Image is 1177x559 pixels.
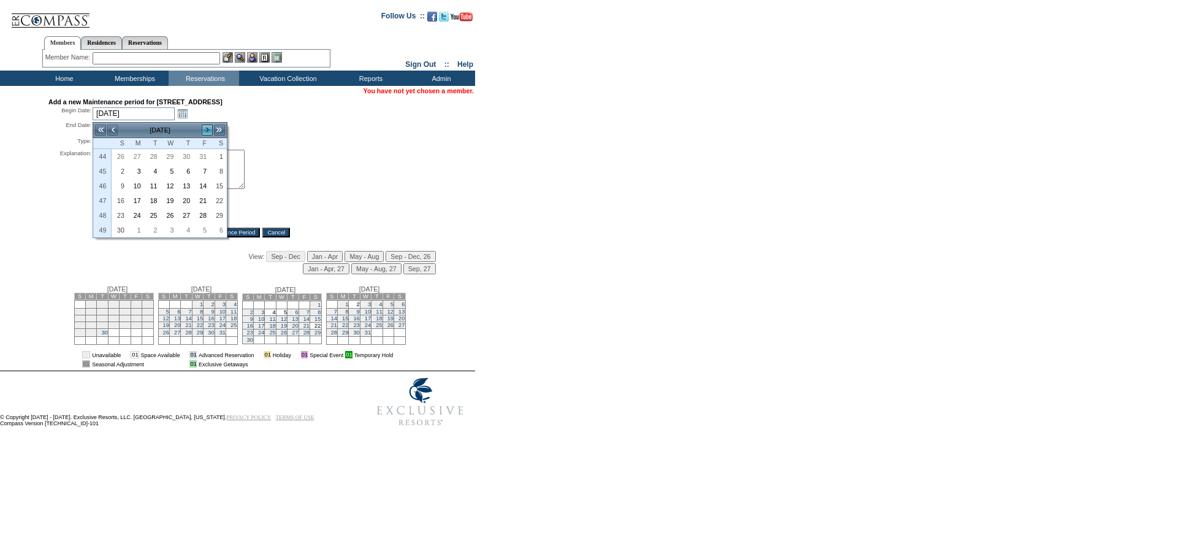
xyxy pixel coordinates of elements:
[162,150,177,163] a: 29
[108,309,119,315] td: 10
[269,330,275,336] a: 25
[208,322,214,328] a: 23
[258,330,264,336] a: 24
[331,315,337,322] a: 14
[451,12,473,21] img: Subscribe to our YouTube Channel
[194,138,210,149] th: Friday
[368,301,371,307] a: 3
[194,179,210,193] a: 14
[131,309,142,315] td: 12
[48,137,91,147] div: Type:
[177,223,194,237] td: Thursday, December 04, 2025
[266,251,305,262] input: Sep - Dec
[210,164,227,179] td: Saturday, November 08, 2025
[145,179,161,193] td: Tuesday, November 11, 2025
[163,315,169,322] a: 12
[194,194,210,207] a: 21
[200,309,203,315] a: 8
[44,36,82,50] a: Members
[365,309,371,315] a: 10
[210,223,227,237] td: Saturday, December 06, 2025
[292,323,298,329] a: 20
[163,322,169,328] a: 19
[402,301,405,307] a: 6
[365,330,371,336] a: 31
[97,293,108,300] td: T
[128,179,145,193] td: Monday, November 10, 2025
[161,223,178,237] td: Wednesday, December 03, 2025
[259,52,270,63] img: Reservations
[194,164,210,178] a: 7
[345,309,348,315] a: 8
[74,309,85,315] td: 7
[262,228,290,237] input: Cancel
[194,223,210,237] td: Friday, December 05, 2025
[276,294,287,301] td: W
[161,138,178,149] th: Wednesday
[376,315,382,322] a: 18
[451,15,473,23] a: Subscribe to our YouTube Channel
[131,293,142,300] td: F
[265,309,276,316] td: 4
[161,164,178,179] td: Wednesday, November 05, 2025
[365,371,475,433] img: Exclusive Resorts
[211,301,214,307] a: 2
[230,322,237,328] a: 25
[93,193,112,208] th: 47
[376,309,382,315] a: 11
[145,208,161,223] td: Tuesday, November 25, 2025
[112,194,128,207] a: 16
[223,301,226,307] a: 3
[93,223,112,237] th: 49
[101,330,107,336] a: 30
[162,194,177,207] a: 19
[120,315,131,322] td: 18
[256,352,262,358] img: i.gif
[303,263,349,274] input: Jan - Apr, 27
[230,315,237,322] a: 18
[439,12,449,21] img: Follow us on Twitter
[439,15,449,23] a: Follow us on Twitter
[269,323,275,329] a: 18
[342,322,348,328] a: 22
[98,71,169,86] td: Memberships
[145,149,161,164] td: Tuesday, October 28, 2025
[169,293,180,300] td: M
[185,322,191,328] a: 21
[342,330,348,336] a: 29
[97,309,108,315] td: 9
[189,309,192,315] a: 7
[326,293,337,300] td: S
[213,124,226,136] a: >>
[371,293,383,300] td: T
[85,322,96,329] td: 22
[310,294,321,301] td: S
[169,71,239,86] td: Reservations
[93,179,112,193] th: 46
[74,322,85,329] td: 21
[128,138,145,149] th: Monday
[303,316,310,322] a: 14
[48,98,223,106] strong: Add a new Maintenance period for [STREET_ADDRESS]
[353,330,359,336] a: 30
[197,322,203,328] a: 22
[387,322,394,328] a: 26
[112,150,128,163] a: 26
[145,194,161,207] a: 18
[191,285,212,293] span: [DATE]
[247,337,253,343] a: 30
[128,149,145,164] td: Monday, October 27, 2025
[158,293,169,300] td: S
[223,52,233,63] img: b_edit.gif
[275,286,296,293] span: [DATE]
[365,315,371,322] a: 17
[293,352,299,358] img: i.gif
[177,193,194,208] td: Thursday, November 20, 2025
[276,309,287,316] td: 5
[210,193,227,208] td: Saturday, November 22, 2025
[197,330,203,336] a: 29
[351,263,402,274] input: May - Aug, 27
[181,293,192,300] td: T
[145,150,161,163] a: 28
[204,293,215,300] td: T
